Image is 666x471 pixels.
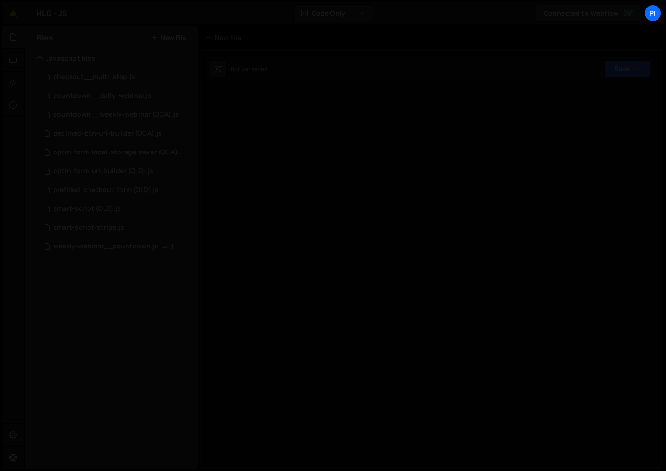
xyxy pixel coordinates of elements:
[151,34,186,41] button: New File
[53,111,179,119] div: countdown__weekly-webinar (OCA).js
[36,218,198,237] div: 12485/36924.js
[36,237,198,256] div: 12485/30315.js
[53,242,158,251] div: weekly-webinar__countdown.js
[53,73,135,81] div: checkout__multi-step.js
[53,167,153,176] div: optin-form-url-builder (OLD).js
[171,243,174,250] span: 1
[53,186,159,194] div: prefilled-checkout-form (OLD).js
[53,92,152,100] div: countdown__daily-webinar.js
[53,129,162,138] div: declined-btn-url-builder (OCA).js
[36,200,198,218] div: 12485/43913.js
[604,60,650,77] button: Save
[36,181,198,200] div: 12485/30566.js
[53,205,121,213] div: smart-script (OLD).js
[36,124,198,143] div: 12485/44528.js
[36,105,198,124] div: 12485/44533.js
[644,5,661,22] a: Pi
[36,8,67,19] div: HLC - JS
[536,5,642,22] a: Connected to Webflow
[36,162,198,181] div: 12485/31057.js
[36,68,198,87] div: 12485/44230.js
[205,33,245,42] div: New File
[36,143,201,162] div: 12485/44580.js
[25,49,198,68] div: Javascript files
[36,87,198,105] div: 12485/44535.js
[2,2,25,24] a: 🤙
[231,65,267,73] div: Not yet saved
[53,224,124,232] div: smart-script-stripe.js
[294,5,373,22] button: Code Only
[53,148,183,157] div: optin-form-local-storage-saver (OCA).js
[36,32,53,43] h2: Files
